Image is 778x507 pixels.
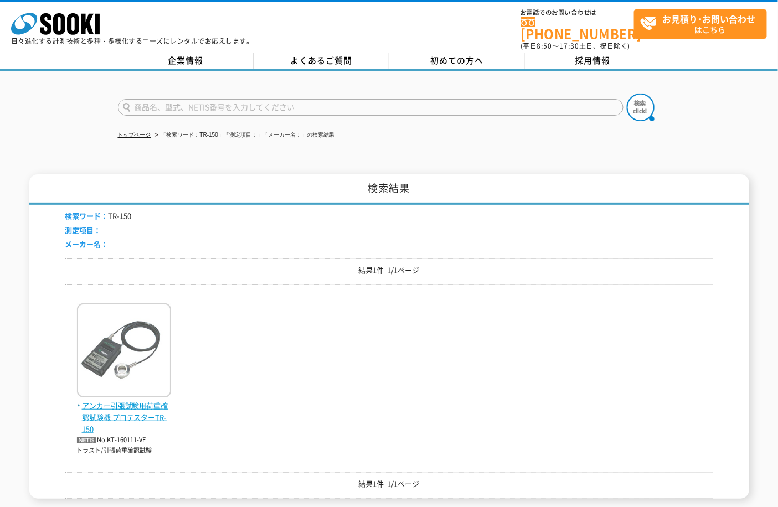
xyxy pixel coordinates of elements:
[640,10,766,38] span: はこちら
[11,38,254,44] p: 日々進化する計測技術と多種・多様化するニーズにレンタルでお応えします。
[521,17,634,40] a: [PHONE_NUMBER]
[521,41,630,51] span: (平日 ～ 土日、祝日除く)
[65,225,101,235] span: 測定項目：
[65,265,713,276] p: 結果1件 1/1ページ
[65,478,713,490] p: 結果1件 1/1ページ
[77,303,171,400] img: プロテスターTR-150
[525,53,661,69] a: 採用情報
[537,41,553,51] span: 8:50
[389,53,525,69] a: 初めての方へ
[65,210,109,221] span: 検索ワード：
[118,53,254,69] a: 企業情報
[77,400,171,434] span: アンカー引張試験用荷重確認試験機 プロテスターTR-150
[65,239,109,249] span: メーカー名：
[254,53,389,69] a: よくあるご質問
[118,132,151,138] a: トップページ
[65,210,132,222] li: TR-150
[559,41,579,51] span: 17:30
[430,54,483,66] span: 初めての方へ
[29,174,749,205] h1: 検索結果
[77,389,171,434] a: アンカー引張試験用荷重確認試験機 プロテスターTR-150
[521,9,634,16] span: お電話でのお問い合わせは
[118,99,624,116] input: 商品名、型式、NETIS番号を入力してください
[634,9,767,39] a: お見積り･お問い合わせはこちら
[663,12,756,25] strong: お見積り･お問い合わせ
[627,94,655,121] img: btn_search.png
[77,446,171,456] p: トラスト/引張荷重確認試験
[77,434,171,446] p: No.KT-160111-VE
[153,130,334,141] li: 「検索ワード：TR-150」「測定項目：」「メーカー名：」の検索結果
